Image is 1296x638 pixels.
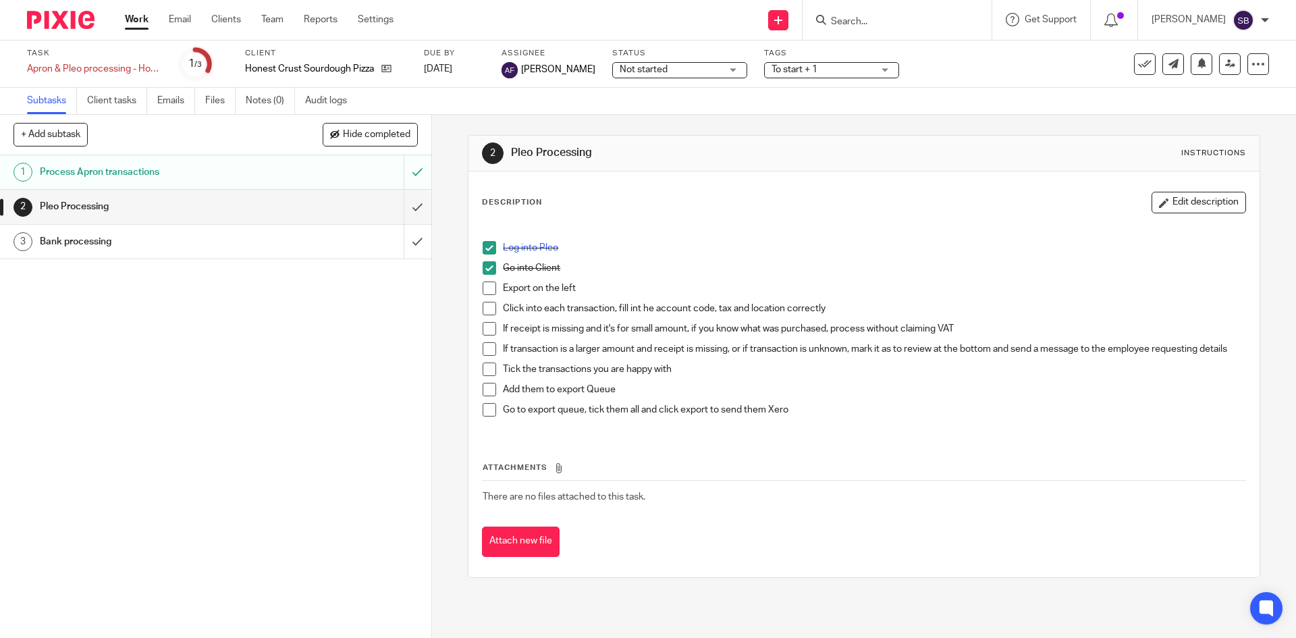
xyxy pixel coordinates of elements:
span: Not started [620,65,668,74]
p: [PERSON_NAME] [1152,13,1226,26]
p: If transaction is a larger amount and receipt is missing, or if transaction is unknown, mark it a... [503,342,1245,356]
h1: Pleo Processing [40,196,273,217]
h1: Bank processing [40,232,273,252]
label: Status [612,48,747,59]
a: Subtasks [27,88,77,114]
input: Search [830,16,951,28]
p: Honest Crust Sourdough Pizza Ltd [245,62,375,76]
span: There are no files attached to this task. [483,492,645,502]
span: To start + 1 [772,65,817,74]
label: Tags [764,48,899,59]
div: 1 [188,56,202,72]
a: Clients [211,13,241,26]
p: Go into Client [503,261,1245,275]
label: Client [245,48,407,59]
button: Hide completed [323,123,418,146]
span: [DATE] [424,64,452,74]
a: Emails [157,88,195,114]
label: Task [27,48,162,59]
a: Audit logs [305,88,357,114]
a: Files [205,88,236,114]
a: Notes (0) [246,88,295,114]
img: Pixie [27,11,94,29]
div: Apron & Pleo processing - Honest Crust Sourdough Pizza Ltd [27,62,162,76]
button: Edit description [1152,192,1246,213]
img: svg%3E [502,62,518,78]
span: [PERSON_NAME] [521,63,595,76]
a: Client tasks [87,88,147,114]
img: svg%3E [1233,9,1254,31]
div: 3 [13,232,32,251]
div: 2 [482,142,504,164]
a: Log into Pleo [503,243,558,252]
a: Team [261,13,283,26]
label: Due by [424,48,485,59]
div: Apron &amp; Pleo processing - Honest Crust Sourdough Pizza Ltd [27,62,162,76]
label: Assignee [502,48,595,59]
p: If receipt is missing and it's for small amount, if you know what was purchased, process without ... [503,322,1245,336]
h1: Process Apron transactions [40,162,273,182]
a: Email [169,13,191,26]
span: Get Support [1025,15,1077,24]
small: /3 [194,61,202,68]
p: Description [482,197,542,208]
h1: Pleo Processing [511,146,893,160]
p: Tick the transactions you are happy with [503,363,1245,376]
a: Reports [304,13,337,26]
span: Hide completed [343,130,410,140]
button: Attach new file [482,527,560,557]
div: 2 [13,198,32,217]
div: Instructions [1181,148,1246,159]
a: Work [125,13,148,26]
button: + Add subtask [13,123,88,146]
p: Add them to export Queue [503,383,1245,396]
p: Click into each transaction, fill int he account code, tax and location correctly [503,302,1245,315]
span: Attachments [483,464,547,471]
a: Settings [358,13,394,26]
div: 1 [13,163,32,182]
p: Go to export queue, tick them all and click export to send them Xero [503,403,1245,417]
p: Export on the left [503,282,1245,295]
